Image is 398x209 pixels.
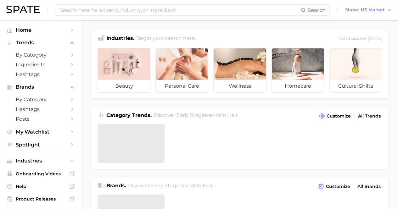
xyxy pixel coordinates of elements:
[156,80,208,92] span: personal care
[5,82,77,92] button: Brands
[5,38,77,47] button: Trends
[59,5,301,15] input: Search here for a brand, industry, or ingredient
[16,142,66,148] span: Spotlight
[16,196,66,202] span: Product Releases
[5,60,77,69] a: Ingredients
[6,6,40,13] img: SPATE
[329,48,382,93] a: cultural shifts
[16,129,66,135] span: My Watchlist
[5,127,77,137] a: My Watchlist
[16,116,66,122] span: Posts
[16,52,66,58] span: by Category
[308,7,326,13] span: Search
[356,182,382,191] a: All Brands
[16,96,66,102] span: by Category
[213,48,266,93] a: wellness
[345,8,359,12] span: Show
[5,95,77,104] a: by Category
[16,40,66,46] span: Trends
[128,183,214,189] span: Discover Early Stage brands in .
[16,62,66,68] span: Ingredients
[339,35,382,43] div: Data update: [DATE]
[5,194,77,204] a: Product Releases
[98,48,150,93] a: beauty
[5,50,77,60] a: by Category
[357,184,381,189] span: All Brands
[106,112,152,118] span: Category Trends .
[106,183,126,189] span: Brands .
[330,80,382,92] span: cultural shifts
[16,184,66,189] span: Help
[317,112,352,120] button: Customize
[16,158,66,164] span: Industries
[5,169,77,179] a: Onboarding Videos
[154,112,238,118] span: Discover Early Stage trends in .
[272,48,324,93] a: homecare
[361,8,385,12] span: US Market
[5,140,77,150] a: Spotlight
[203,183,213,189] span: hair
[272,80,324,92] span: homecare
[326,184,350,189] span: Customize
[214,80,266,92] span: wellness
[106,35,134,43] h1: Industries.
[16,71,66,77] span: Hashtags
[227,112,238,118] span: hair
[356,112,382,120] a: All Trends
[16,27,66,33] span: Home
[16,84,66,90] span: Brands
[16,171,66,177] span: Onboarding Videos
[98,80,150,92] span: beauty
[5,69,77,79] a: Hashtags
[136,35,196,43] h2: Begin your search here.
[317,182,352,191] button: Customize
[344,6,393,14] button: ShowUS Market
[5,104,77,114] a: Hashtags
[5,114,77,124] a: Posts
[327,113,351,119] span: Customize
[16,106,66,112] span: Hashtags
[358,113,381,119] span: All Trends
[155,48,208,93] a: personal care
[5,182,77,191] a: Help
[5,156,77,166] button: Industries
[5,25,77,35] a: Home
